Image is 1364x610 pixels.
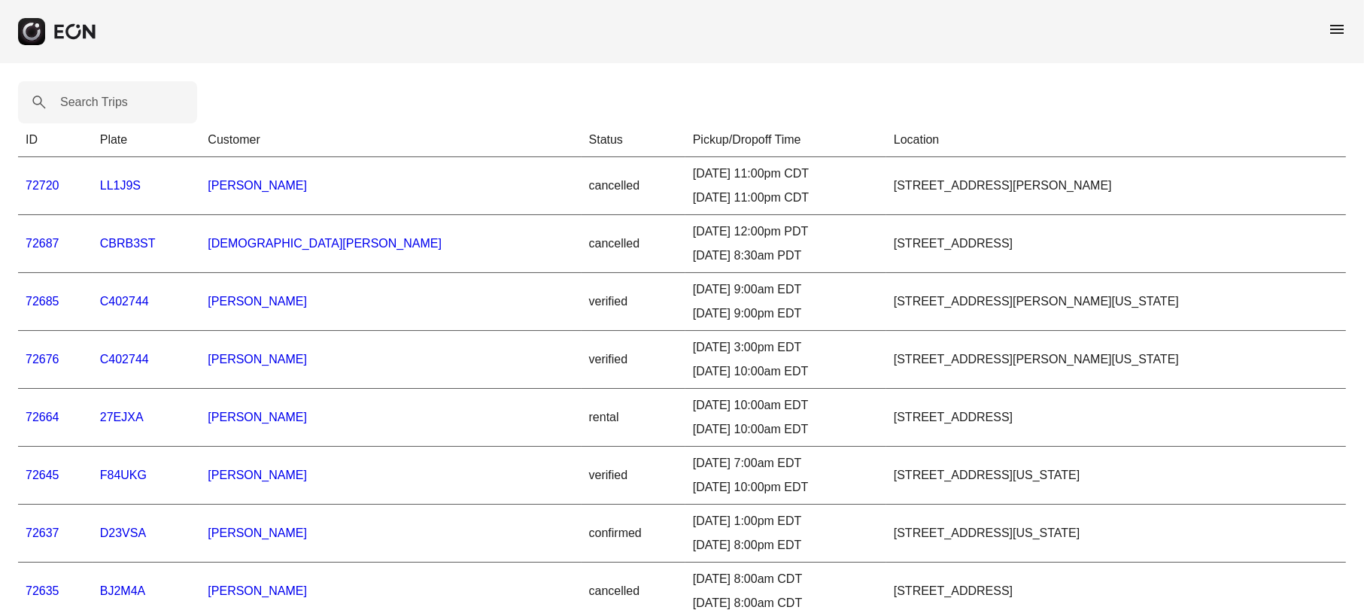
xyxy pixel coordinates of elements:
[100,584,145,597] a: BJ2M4A
[582,447,685,505] td: verified
[26,237,59,250] a: 72687
[693,165,879,183] div: [DATE] 11:00pm CDT
[582,157,685,215] td: cancelled
[582,273,685,331] td: verified
[26,527,59,539] a: 72637
[100,295,149,308] a: C402744
[693,570,879,588] div: [DATE] 8:00am CDT
[693,363,879,381] div: [DATE] 10:00am EDT
[582,331,685,389] td: verified
[208,295,307,308] a: [PERSON_NAME]
[693,420,879,439] div: [DATE] 10:00am EDT
[208,584,307,597] a: [PERSON_NAME]
[693,338,879,357] div: [DATE] 3:00pm EDT
[685,123,886,157] th: Pickup/Dropoff Time
[886,505,1346,563] td: [STREET_ADDRESS][US_STATE]
[18,123,93,157] th: ID
[26,411,59,423] a: 72664
[100,179,141,192] a: LL1J9S
[886,215,1346,273] td: [STREET_ADDRESS]
[208,353,307,366] a: [PERSON_NAME]
[886,447,1346,505] td: [STREET_ADDRESS][US_STATE]
[582,123,685,157] th: Status
[693,281,879,299] div: [DATE] 9:00am EDT
[693,396,879,414] div: [DATE] 10:00am EDT
[693,305,879,323] div: [DATE] 9:00pm EDT
[693,478,879,496] div: [DATE] 10:00pm EDT
[1328,20,1346,38] span: menu
[886,123,1346,157] th: Location
[208,527,307,539] a: [PERSON_NAME]
[693,536,879,554] div: [DATE] 8:00pm EDT
[582,505,685,563] td: confirmed
[208,179,307,192] a: [PERSON_NAME]
[26,179,59,192] a: 72720
[693,223,879,241] div: [DATE] 12:00pm PDT
[200,123,581,157] th: Customer
[208,237,442,250] a: [DEMOGRAPHIC_DATA][PERSON_NAME]
[100,469,147,481] a: F84UKG
[208,469,307,481] a: [PERSON_NAME]
[886,331,1346,389] td: [STREET_ADDRESS][PERSON_NAME][US_STATE]
[693,247,879,265] div: [DATE] 8:30am PDT
[26,295,59,308] a: 72685
[100,411,144,423] a: 27EJXA
[100,527,146,539] a: D23VSA
[886,273,1346,331] td: [STREET_ADDRESS][PERSON_NAME][US_STATE]
[208,411,307,423] a: [PERSON_NAME]
[693,189,879,207] div: [DATE] 11:00pm CDT
[886,157,1346,215] td: [STREET_ADDRESS][PERSON_NAME]
[93,123,201,157] th: Plate
[26,469,59,481] a: 72645
[582,215,685,273] td: cancelled
[26,584,59,597] a: 72635
[60,93,128,111] label: Search Trips
[100,353,149,366] a: C402744
[582,389,685,447] td: rental
[693,454,879,472] div: [DATE] 7:00am EDT
[100,237,156,250] a: CBRB3ST
[886,389,1346,447] td: [STREET_ADDRESS]
[26,353,59,366] a: 72676
[693,512,879,530] div: [DATE] 1:00pm EDT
